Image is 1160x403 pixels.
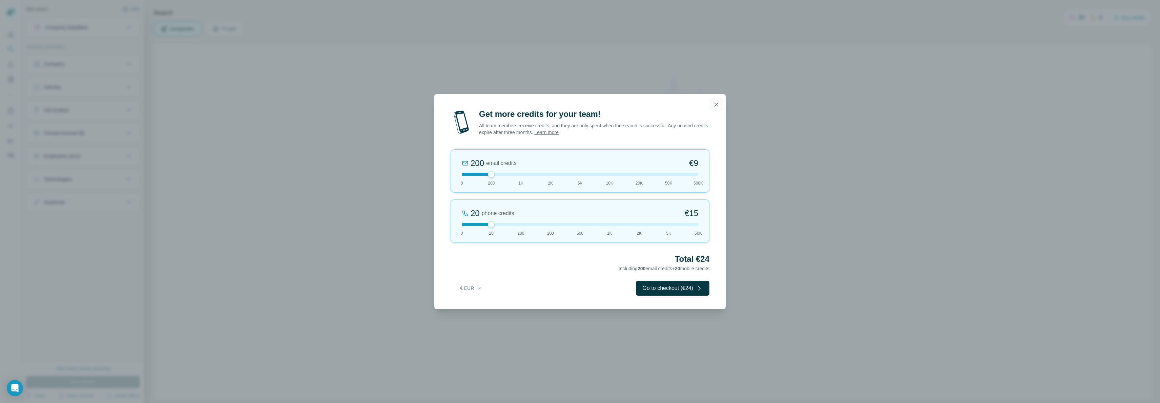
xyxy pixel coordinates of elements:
span: 50K [665,180,672,186]
span: 20 [675,266,680,271]
span: 10K [606,180,613,186]
div: Open Intercom Messenger [7,380,23,396]
span: 5K [578,180,583,186]
span: 2K [637,230,642,236]
span: 2K [548,180,553,186]
span: 0 [461,230,463,236]
p: All team members receive credits, and they are only spent when the search is successful. Any unus... [479,122,709,136]
span: 0 [461,180,463,186]
span: email credits [486,159,517,167]
span: 5K [666,230,671,236]
span: Including email credits + mobile credits [619,266,709,271]
span: 50K [695,230,702,236]
span: 1K [607,230,612,236]
span: 200 [488,180,495,186]
span: 200 [638,266,645,271]
span: 500 [577,230,583,236]
img: mobile-phone [451,109,472,136]
span: €15 [685,208,698,219]
span: 100 [517,230,524,236]
div: 200 [471,158,484,169]
span: 200 [547,230,554,236]
button: € EUR [455,282,487,294]
span: €9 [689,158,698,169]
span: 1K [518,180,523,186]
a: Learn more [534,130,559,135]
span: phone credits [482,209,514,217]
span: 20 [489,230,494,236]
span: 500K [693,180,703,186]
div: 20 [471,208,480,219]
h2: Total €24 [451,254,709,264]
button: Go to checkout (€24) [636,281,709,296]
span: 20K [636,180,643,186]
